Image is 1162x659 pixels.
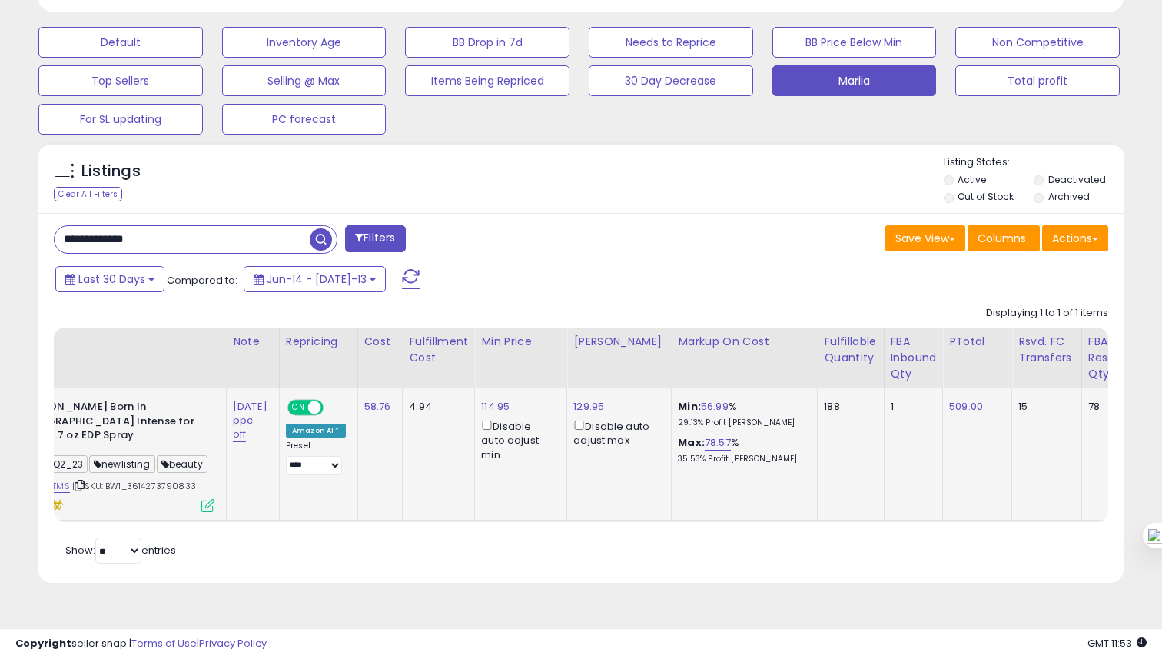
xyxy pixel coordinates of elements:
div: Markup on Cost [678,334,811,350]
button: Filters [345,225,405,252]
span: Compared to: [167,273,237,288]
a: 78.57 [705,435,731,451]
div: Note [233,334,273,350]
button: Selling @ Max [222,65,387,96]
div: 4.94 [409,400,463,414]
div: 1 [891,400,931,414]
button: 30 Day Decrease [589,65,753,96]
div: seller snap | | [15,637,267,651]
p: 35.53% Profit [PERSON_NAME] [678,454,805,464]
button: Needs to Reprice [589,27,753,58]
b: [PERSON_NAME] Born In [GEOGRAPHIC_DATA] Intense for Men - 1.7 oz EDP Spray [18,400,205,447]
div: % [678,400,805,428]
b: Min: [678,399,701,414]
label: Archived [1048,190,1090,203]
div: PTotal [949,334,1005,350]
div: Repricing [286,334,351,350]
div: Displaying 1 to 1 of 1 items [986,306,1108,321]
div: Clear All Filters [54,187,122,201]
a: Privacy Policy [199,636,267,651]
p: 29.13% Profit [PERSON_NAME] [678,418,805,428]
span: 2025-08-13 11:53 GMT [1087,636,1147,651]
span: beauty [157,455,207,473]
span: Last 30 Days [78,271,145,287]
label: Active [958,173,986,186]
span: Show: entries [65,543,176,557]
button: Actions [1042,225,1108,251]
button: For SL updating [38,104,203,135]
div: 78 [1088,400,1134,414]
div: FBA Reserved Qty [1088,334,1140,382]
div: 15 [1018,400,1070,414]
span: newlisting [89,455,155,473]
div: Fulfillment Cost [409,334,468,366]
a: 58.76 [364,399,391,414]
div: 188 [824,400,871,414]
button: Inventory Age [222,27,387,58]
label: Out of Stock [958,190,1014,203]
div: Fulfillable Quantity [824,334,877,366]
div: Min Price [481,334,560,350]
span: Q2_23 [41,455,88,473]
h5: Listings [81,161,141,182]
button: Jun-14 - [DATE]-13 [244,266,386,292]
button: Items Being Repriced [405,65,569,96]
div: FBA inbound Qty [891,334,937,382]
a: 129.95 [573,399,604,414]
a: 114.95 [481,399,510,414]
a: 56.99 [701,399,729,414]
button: Top Sellers [38,65,203,96]
button: Mariia [772,65,937,96]
a: Terms of Use [131,636,197,651]
div: Amazon AI * [286,424,346,438]
th: CSV column name: cust_attr_1_PTotal [943,328,1012,388]
button: Total profit [955,65,1120,96]
div: % [678,436,805,464]
a: 509.00 [949,399,983,414]
span: Jun-14 - [DATE]-13 [267,271,367,287]
button: BB Price Below Min [772,27,937,58]
div: Disable auto adjust max [573,418,659,448]
span: ON [289,401,308,414]
span: OFF [321,401,346,414]
span: | SKU: BW1_3614273790833 [72,480,196,492]
button: Non Competitive [955,27,1120,58]
button: Default [38,27,203,58]
button: PC forecast [222,104,387,135]
p: Listing States: [944,155,1124,170]
button: Columns [968,225,1040,251]
button: BB Drop in 7d [405,27,569,58]
div: Rsvd. FC Transfers [1018,334,1075,366]
button: Last 30 Days [55,266,164,292]
span: Columns [978,231,1026,246]
strong: Copyright [15,636,71,651]
div: Preset: [286,441,346,475]
div: [PERSON_NAME] [573,334,665,350]
a: [DATE] ppc off [233,399,267,442]
button: Save View [885,225,965,251]
b: Max: [678,435,705,450]
div: Disable auto adjust min [481,418,555,462]
div: Cost [364,334,397,350]
i: hazardous material [48,499,64,510]
th: The percentage added to the cost of goods (COGS) that forms the calculator for Min & Max prices. [672,328,818,388]
label: Deactivated [1048,173,1106,186]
